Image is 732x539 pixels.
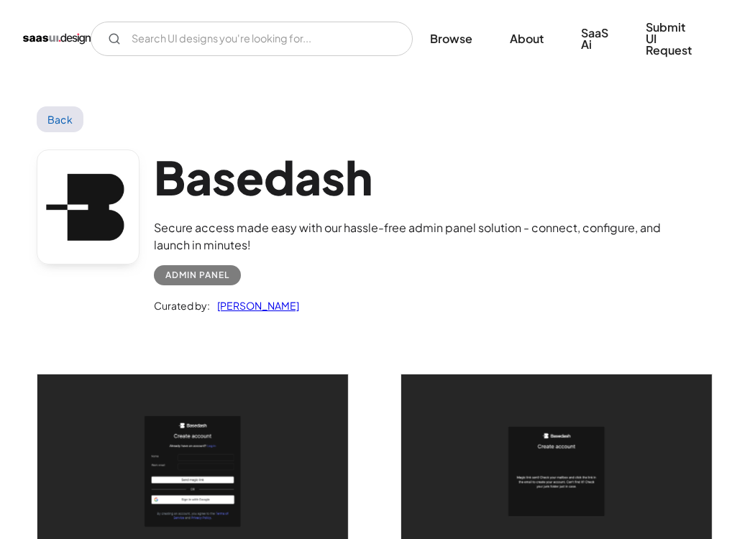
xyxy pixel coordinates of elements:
[493,23,561,55] a: About
[154,219,695,254] div: Secure access made easy with our hassle-free admin panel solution - connect, configure, and launc...
[413,23,490,55] a: Browse
[564,17,626,60] a: SaaS Ai
[154,297,210,314] div: Curated by:
[154,149,695,205] h1: Basedash
[628,11,709,66] a: Submit UI Request
[37,106,83,132] a: Back
[165,267,229,284] div: Admin Panel
[210,297,299,314] a: [PERSON_NAME]
[91,22,413,56] input: Search UI designs you're looking for...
